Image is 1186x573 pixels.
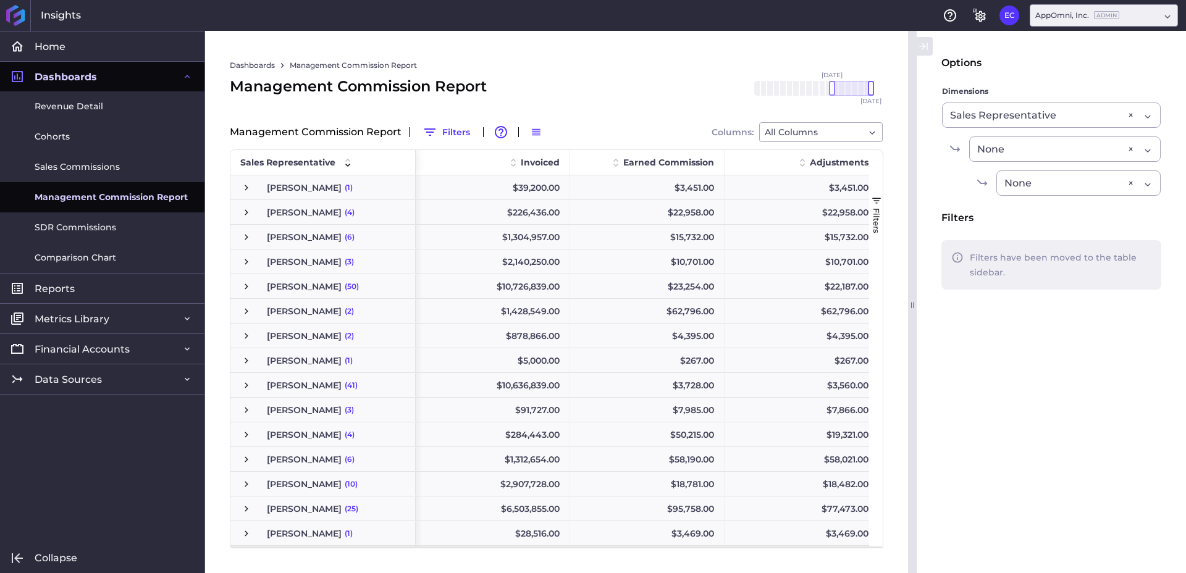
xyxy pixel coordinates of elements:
a: Management Commission Report [290,60,417,71]
div: Press SPACE to select this row. [230,373,416,398]
div: $1,304,957.00 [416,225,570,249]
span: [PERSON_NAME] [267,176,342,199]
div: Press SPACE to select this row. [230,422,416,447]
div: Dropdown select [996,170,1161,196]
span: (1) [345,176,353,199]
div: $3,469.00 [725,521,879,545]
div: $91,727.00 [416,398,570,422]
span: Management Commission Report [35,191,188,204]
div: $50,215.00 [570,422,725,446]
div: AppOmni, Inc. [1035,10,1119,21]
span: [PERSON_NAME] [267,324,342,348]
div: $39,200.00 [416,175,570,199]
span: (1) [345,349,353,372]
div: Press SPACE to select this row. [230,546,416,571]
div: Press SPACE to select this row. [230,299,416,324]
button: User Menu [999,6,1019,25]
span: (50) [345,275,359,298]
div: $58,190.00 [570,447,725,471]
span: Earned Commission [623,157,714,168]
span: Dashboards [35,70,97,83]
div: $0.00 [725,546,879,570]
span: Data Sources [35,373,102,386]
div: Press SPACE to select this row. [230,200,416,225]
div: Press SPACE to select this row. [230,249,416,274]
div: Dropdown select [969,136,1161,162]
div: $7,866.00 [725,398,879,422]
div: $3,469.00 [570,521,725,545]
div: $77,473.00 [725,496,879,521]
span: None [1004,176,1032,191]
a: Dashboards [230,60,275,71]
span: None [977,142,1004,157]
div: $95,758.00 [570,496,725,521]
span: Home [35,40,65,53]
div: $226,436.00 [416,200,570,224]
div: $15,732.00 [725,225,879,249]
span: Invoiced [521,157,560,168]
span: (6) [345,225,355,249]
div: $2,907,728.00 [416,472,570,496]
span: [PERSON_NAME] [267,299,342,323]
div: Press SPACE to select this row. [230,324,416,348]
span: [PERSON_NAME] [267,522,342,545]
div: $284,443.00 [416,422,570,446]
div: $28,516.00 [416,521,570,545]
div: Press SPACE to select this row. [230,447,416,472]
span: Adjustments [810,157,868,168]
div: Dropdown select [759,122,883,142]
span: [PERSON_NAME] [267,423,342,446]
div: $2,140,250.00 [416,249,570,274]
div: Dropdown select [1030,4,1178,27]
div: $6,503,855.00 [416,496,570,521]
span: (4) [345,201,355,224]
div: $62,796.00 [570,299,725,323]
button: General Settings [970,6,990,25]
span: Comparison Chart [35,251,116,264]
div: $19,321.00 [725,422,879,446]
div: $3,560.00 [725,373,879,397]
span: (2) [345,324,354,348]
div: Press SPACE to select this row. [230,225,416,249]
div: $22,187.00 [725,274,879,298]
ins: Admin [1094,11,1119,19]
span: [PERSON_NAME] [267,250,342,274]
div: $10,701.00 [725,249,879,274]
span: [PERSON_NAME] [267,349,342,372]
div: $3,451.00 [570,175,725,199]
div: $15,732.00 [570,225,725,249]
div: $22,958.00 [725,200,879,224]
span: Metrics Library [35,312,109,325]
div: $878,866.00 [416,324,570,348]
div: Press SPACE to select this row. [230,496,416,521]
span: (3) [345,250,354,274]
div: $3,451.00 [725,175,879,199]
div: $18,781.00 [570,472,725,496]
span: Reports [35,282,75,295]
div: Press SPACE to select this row. [230,274,416,299]
span: Sales Representative [950,108,1056,123]
span: (25) [345,497,358,521]
span: [DATE] [860,98,881,104]
span: (10) [345,472,358,496]
span: [PERSON_NAME] [267,225,342,249]
div: $58,021.00 [725,447,879,471]
span: [PERSON_NAME] [267,448,342,471]
div: Press SPACE to select this row. [230,175,416,200]
span: Financial Accounts [35,343,130,356]
span: [PERSON_NAME] [267,398,342,422]
div: Filters have been moved to the table sidebar. [941,240,1161,290]
span: (3) [345,398,354,422]
div: Dropdown select [942,102,1161,128]
div: $5,000.00 [416,348,570,372]
div: × [1128,107,1133,123]
div: $10,726,839.00 [416,274,570,298]
div: × [1128,175,1133,191]
div: $267.00 [725,348,879,372]
div: $3,728.00 [570,373,725,397]
span: [PERSON_NAME] [267,275,342,298]
button: Filters [417,122,476,142]
span: [PERSON_NAME] [267,374,342,397]
div: $4,395.00 [570,324,725,348]
div: $68,068.00 [416,546,570,570]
